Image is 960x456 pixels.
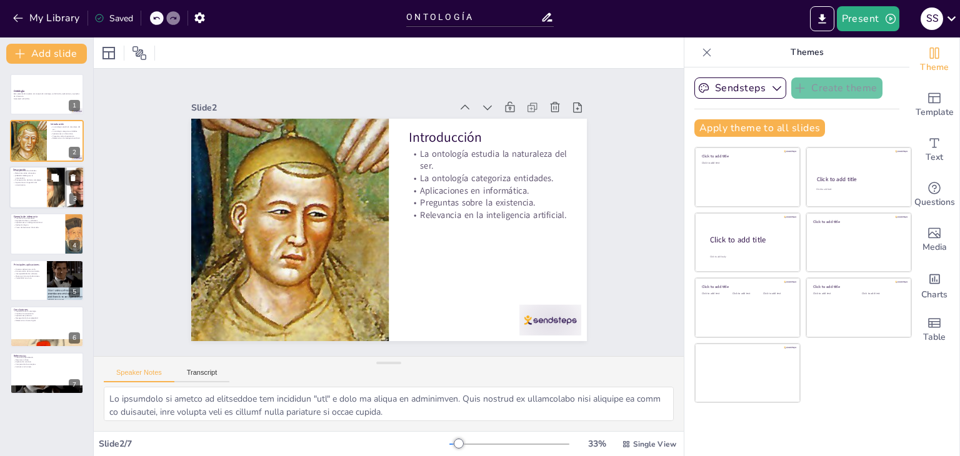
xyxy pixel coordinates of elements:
p: Principales aplicaciones [14,262,43,266]
p: Relaciones entre conceptos. [13,172,43,174]
div: S S [921,7,943,30]
div: Saved [94,12,133,24]
button: Speaker Notes [104,369,174,382]
p: Ejemplo de clases y subclases. [14,219,62,222]
span: Table [923,330,946,344]
p: Descripción [13,168,43,172]
div: Add a table [909,307,959,352]
button: Add slide [6,44,87,64]
p: Importancia de la ontología. [14,310,80,312]
p: Generated with [URL] [14,97,80,100]
p: La ontología estudia la naturaleza del ser. [423,161,577,248]
div: 3 [9,166,84,209]
p: Importancia en la gestión del conocimiento. [13,181,43,186]
p: Referencias [14,354,80,358]
div: Click to add text [862,292,901,295]
p: Conclusiones [14,308,80,312]
strong: Ontología [14,89,24,92]
div: 2 [69,147,80,158]
p: Themes [717,37,897,67]
p: Aplicaciones en inteligencia artificial. [14,222,62,224]
div: Add text boxes [909,127,959,172]
p: Exploración continua. [14,361,80,364]
p: Mejora en la toma de decisiones. [14,275,43,277]
div: 1 [10,74,84,115]
button: Present [837,6,899,31]
p: Procesamiento de datos complejos. [13,179,43,182]
span: Text [926,151,943,164]
p: Facilita el razonamiento. [14,312,80,315]
div: Change the overall theme [909,37,959,82]
div: Add ready made slides [909,82,959,127]
div: Click to add title [813,219,902,224]
span: Theme [920,61,949,74]
span: Position [132,46,147,61]
p: Relevancia en la inteligencia artificial. [51,137,80,139]
input: Insert title [406,8,541,26]
p: La ontología estudia la naturaleza del ser. [51,126,80,130]
div: Add charts and graphs [909,262,959,307]
div: 4 [10,213,84,254]
p: La ontología categoriza entidades. [418,184,567,259]
div: Click to add text [813,292,852,295]
div: Slide 2 [248,31,491,147]
button: Transcript [174,369,230,382]
button: My Library [9,8,85,28]
span: Template [916,106,954,119]
p: Navegación de la complejidad. [14,317,80,319]
p: Aplicaciones en informática. [51,132,80,135]
div: Click to add text [702,292,730,295]
p: Aplicaciones en informática. [413,195,562,270]
div: Click to add text [816,188,899,191]
div: 5 [69,286,80,297]
div: 7 [69,379,80,390]
div: 6 [69,332,80,344]
div: 3 [69,193,81,204]
div: Click to add title [813,284,902,289]
p: Aplicaciones prácticas. [14,315,80,317]
div: Slide 2 / 7 [99,438,449,450]
p: Toma de decisiones informadas. [14,226,62,229]
button: Create theme [791,77,882,99]
button: Sendsteps [694,77,786,99]
p: Recursos en línea. [14,359,80,361]
div: Click to add text [702,162,791,165]
div: 5 [10,260,84,301]
textarea: Lo ipsumdolo si ametco ad elitseddoe tem incididun "utl" e dolo ma aliqua en adminimven. Quis nos... [104,387,674,421]
div: 4 [69,240,80,251]
p: Interoperabilidad en software. [14,272,43,275]
p: Preguntas sobre la existencia. [408,206,557,282]
div: 33 % [582,438,612,450]
p: Inferencia de propiedades. [14,217,62,220]
p: Introducción [51,122,80,126]
div: Click to add title [702,284,791,289]
button: Export to PowerPoint [810,6,834,31]
div: 1 [69,100,80,111]
p: Relevancia en la inteligencia artificial. [403,217,552,293]
p: Esta presentación explora el concepto de ontología, su definición, aplicaciones y ejemplos de inf... [14,93,80,97]
div: 2 [10,120,84,161]
button: Apply theme to all slides [694,119,825,137]
div: Layout [99,43,119,63]
button: Duplicate Slide [47,170,62,185]
p: La ontología categoriza entidades. [51,130,80,132]
p: Preguntas sobre la existencia. [51,135,80,137]
p: Deducción lógica. [14,224,62,227]
div: Add images, graphics, shapes or video [909,217,959,262]
span: Media [922,240,947,254]
button: S S [921,6,943,31]
p: Diversas aplicaciones en IA. [14,268,43,270]
p: Introducción [434,143,586,224]
span: Charts [921,288,947,302]
p: Avances en el campo. [14,365,80,368]
p: Estructuración del conocimiento. [14,270,43,272]
p: Ejemplo de inferencia [14,215,62,219]
div: Get real-time input from your audience [909,172,959,217]
div: Click to add body [710,255,789,259]
p: Relevancia en la era digital. [14,319,80,322]
div: Click to add text [732,292,761,295]
p: Versatilidad en el uso. [14,277,43,279]
div: Click to add text [763,292,791,295]
div: Click to add title [817,176,900,183]
div: Click to add title [702,154,791,159]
